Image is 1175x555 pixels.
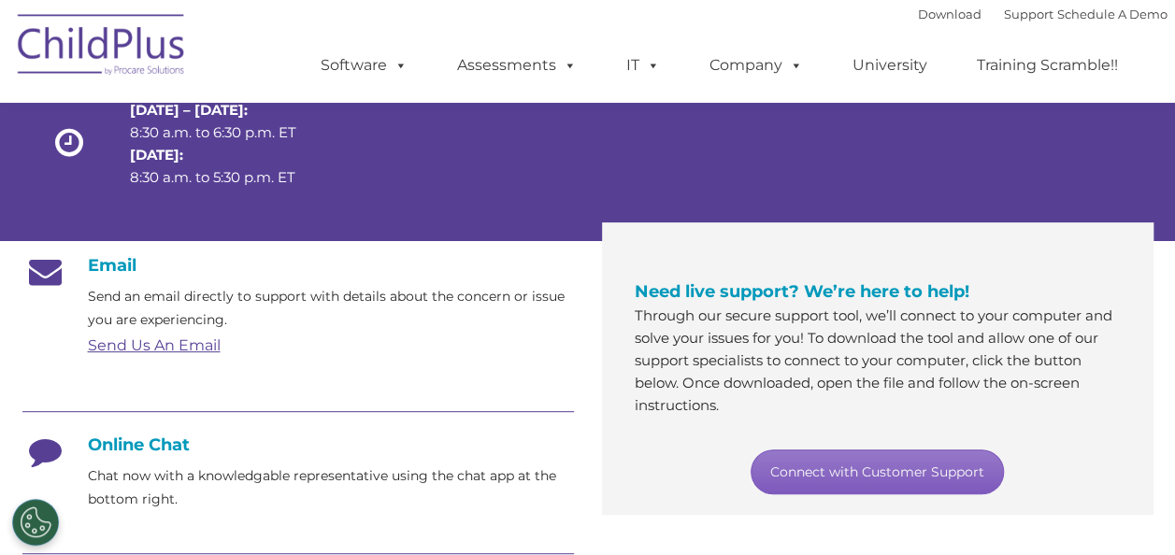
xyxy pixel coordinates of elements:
[608,47,679,84] a: IT
[691,47,822,84] a: Company
[22,255,574,276] h4: Email
[834,47,946,84] a: University
[8,1,195,94] img: ChildPlus by Procare Solutions
[88,285,574,332] p: Send an email directly to support with details about the concern or issue you are experiencing.
[1004,7,1053,21] a: Support
[88,464,574,511] p: Chat now with a knowledgable representative using the chat app at the bottom right.
[130,146,183,164] strong: [DATE]:
[918,7,1168,21] font: |
[130,99,328,189] p: 8:30 a.m. to 6:30 p.m. ET 8:30 a.m. to 5:30 p.m. ET
[751,449,1004,494] a: Connect with Customer Support
[88,336,221,354] a: Send Us An Email
[130,101,248,119] strong: [DATE] – [DATE]:
[22,434,574,455] h4: Online Chat
[869,353,1175,555] iframe: Chat Widget
[958,47,1137,84] a: Training Scramble!!
[918,7,982,21] a: Download
[635,281,969,302] span: Need live support? We’re here to help!
[1057,7,1168,21] a: Schedule A Demo
[12,499,59,546] button: Cookies Settings
[438,47,595,84] a: Assessments
[635,305,1121,417] p: Through our secure support tool, we’ll connect to your computer and solve your issues for you! To...
[302,47,426,84] a: Software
